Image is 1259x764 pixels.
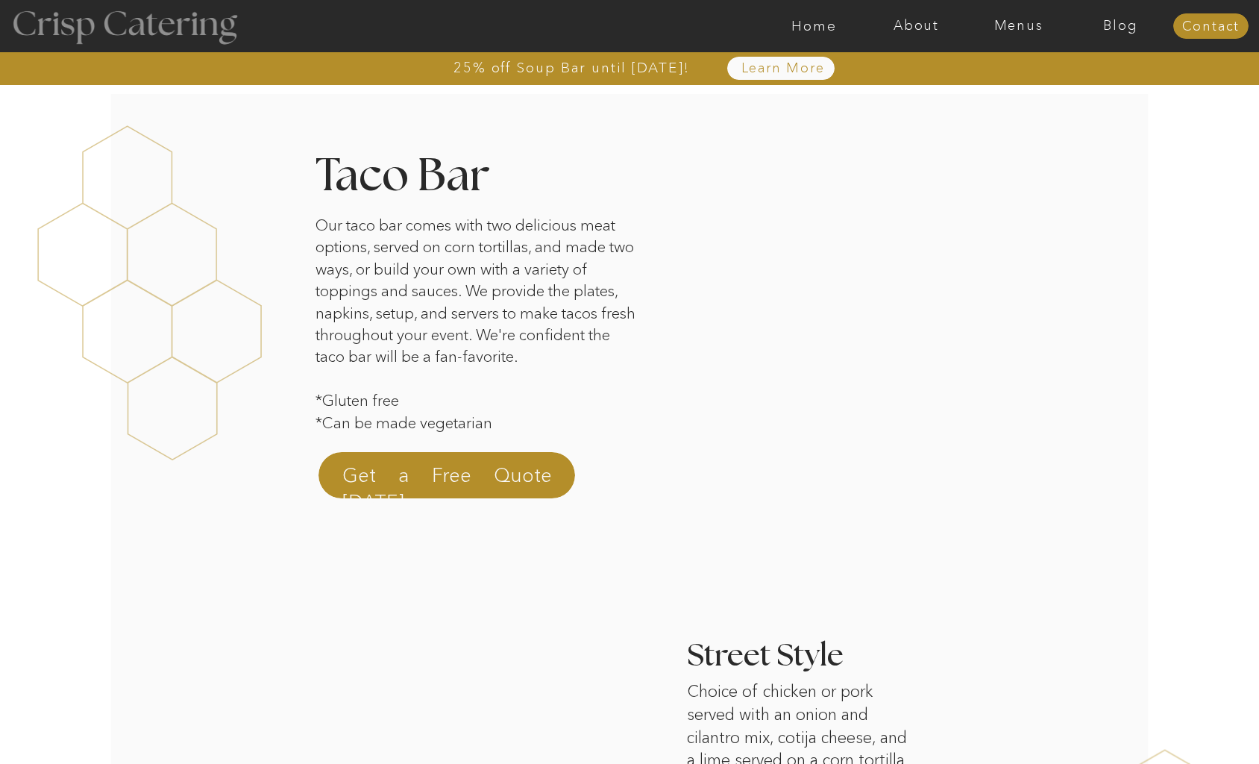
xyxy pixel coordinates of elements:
a: Menus [967,19,1070,34]
a: 25% off Soup Bar until [DATE]! [400,60,744,75]
a: Contact [1173,19,1249,34]
a: Get a Free Quote [DATE] [342,462,552,498]
a: Home [763,19,865,34]
h3: Street Style [687,641,925,674]
p: Our taco bar comes with two delicious meat options, served on corn tortillas, and made two ways, ... [315,214,641,447]
a: Blog [1070,19,1172,34]
a: About [865,19,967,34]
h2: Taco Bar [315,154,602,194]
a: Learn More [706,61,859,76]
